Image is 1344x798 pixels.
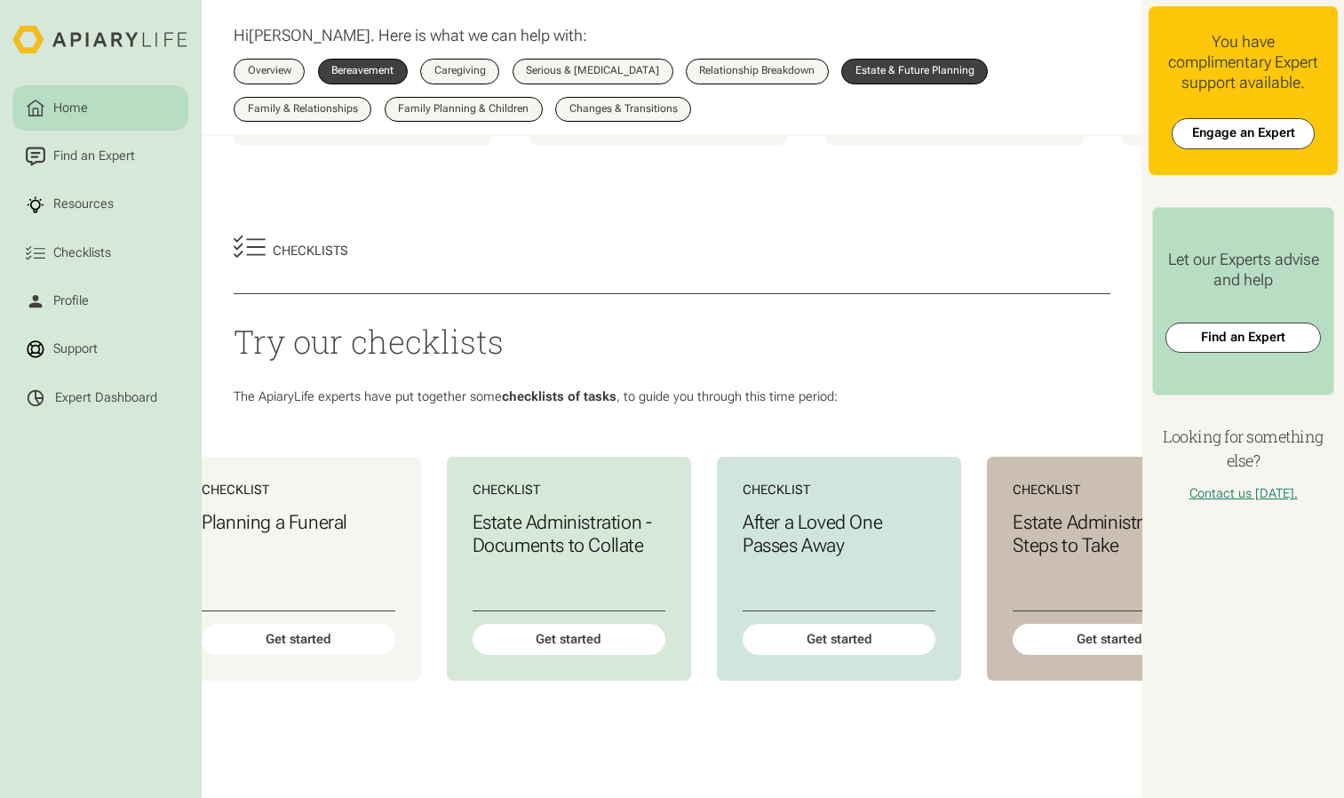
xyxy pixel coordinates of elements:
div: Family & Relationships [248,104,358,115]
div: Get started [202,624,394,655]
a: Caregiving [420,59,499,84]
a: ChecklistEstate Administration - Steps to TakeGet started [987,457,1231,681]
a: ChecklistAfter a Loved One Passes AwayGet started [717,457,961,681]
div: Checklist [743,483,935,499]
a: Expert Dashboard [12,375,188,420]
div: Changes & Transitions [569,104,678,115]
a: Find an Expert [1165,323,1320,354]
div: Checklists [50,243,114,263]
div: Caregiving [434,66,486,76]
a: Bereavement [318,59,408,84]
div: You have complimentary Expert support available. [1162,32,1325,92]
h3: Planning a Funeral [202,511,394,534]
div: Get started [1013,624,1205,655]
div: Let our Experts advise and help [1165,250,1320,290]
div: Expert Dashboard [55,390,157,406]
div: Get started [743,624,935,655]
div: Checklist [1013,483,1205,499]
a: Family & Relationships [234,97,371,122]
a: ChecklistPlanning a FuneralGet started [176,457,420,681]
div: Checklist [202,483,394,499]
a: Resources [12,182,188,227]
h3: Estate Administration - Steps to Take [1013,511,1205,557]
p: Hi . Here is what we can help with: [234,26,587,46]
h4: Looking for something else? [1149,425,1337,473]
div: Get started [473,624,665,655]
h3: After a Loved One Passes Away [743,511,935,557]
a: Support [12,327,188,372]
div: Bereavement [331,66,394,76]
div: Support [50,339,100,359]
a: Serious & [MEDICAL_DATA] [513,59,673,84]
div: Estate & Future Planning [855,66,974,76]
a: Family Planning & Children [385,97,543,122]
p: The ApiaryLife experts have put together some , to guide you through this time period: [234,389,1110,405]
a: Profile [12,279,188,324]
a: ChecklistEstate Administration - Documents to CollateGet started [447,457,691,681]
div: Checklists [273,243,348,259]
div: Profile [50,291,91,311]
a: Home [12,85,188,131]
a: Find an Expert [12,134,188,180]
span: checklists of tasks [502,389,616,404]
div: Relationship Breakdown [699,66,815,76]
a: Estate & Future Planning [841,59,988,84]
a: Engage an Expert [1172,118,1315,149]
span: [PERSON_NAME] [249,26,370,44]
div: Home [50,99,91,118]
div: Find an Expert [50,147,138,166]
div: Checklist [473,483,665,499]
div: Serious & [MEDICAL_DATA] [526,66,659,76]
a: Relationship Breakdown [686,59,829,84]
h3: Estate Administration - Documents to Collate [473,511,665,557]
a: Contact us [DATE]. [1189,486,1298,501]
a: Checklists [12,230,188,275]
div: Family Planning & Children [398,104,529,115]
div: Resources [50,196,116,215]
h2: Try our checklists [234,320,1110,363]
a: Changes & Transitions [555,97,691,122]
a: Overview [234,59,305,84]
